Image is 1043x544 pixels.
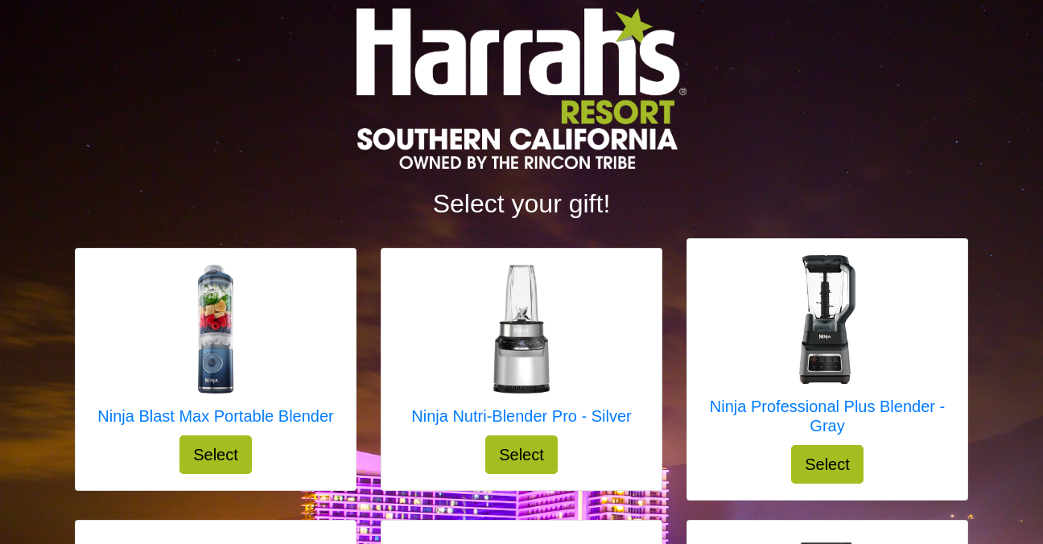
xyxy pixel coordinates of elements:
[411,265,631,435] a: Ninja Nutri-Blender Pro - Silver Ninja Nutri-Blender Pro - Silver
[457,265,586,394] img: Ninja Nutri-Blender Pro - Silver
[485,435,558,474] button: Select
[97,265,333,435] a: Ninja Blast Max Portable Blender Ninja Blast Max Portable Blender
[75,188,968,219] h2: Select your gift!
[179,435,252,474] button: Select
[357,8,686,169] img: Logo
[791,445,864,484] button: Select
[97,406,333,426] h5: Ninja Blast Max Portable Blender
[411,406,631,426] h5: Ninja Nutri-Blender Pro - Silver
[703,255,951,445] a: Ninja Professional Plus Blender - Gray Ninja Professional Plus Blender - Gray
[763,255,892,384] img: Ninja Professional Plus Blender - Gray
[703,397,951,435] h5: Ninja Professional Plus Blender - Gray
[151,265,280,394] img: Ninja Blast Max Portable Blender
